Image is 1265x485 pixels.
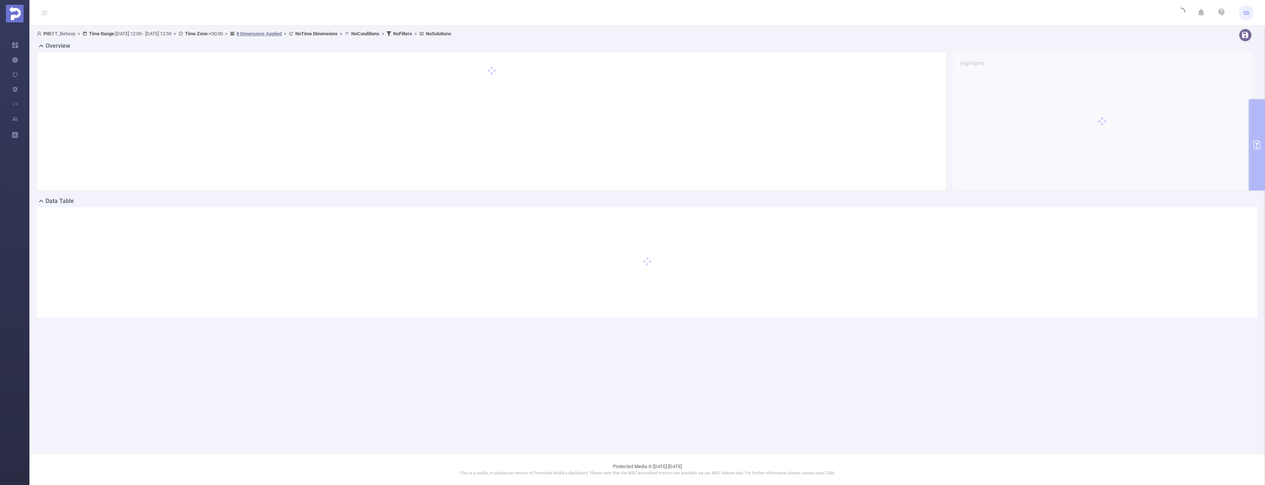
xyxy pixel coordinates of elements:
span: > [223,31,230,36]
span: FT_Betway [DATE] 12:00 - [DATE] 12:59 +00:00 [37,31,451,36]
span: > [282,31,289,36]
i: icon: loading [1176,8,1185,18]
b: Time Range: [89,31,115,36]
b: No Filters [393,31,412,36]
u: 8 Dimensions Applied [236,31,282,36]
h2: Data Table [46,197,74,206]
span: > [379,31,386,36]
h2: Overview [46,42,70,50]
b: Time Zone: [185,31,209,36]
span: > [412,31,419,36]
span: SS [1243,6,1249,20]
b: No Conditions [351,31,379,36]
i: icon: user [37,31,43,36]
footer: Protected Media © [DATE]-[DATE] [29,454,1265,485]
b: No Solutions [426,31,451,36]
span: > [171,31,178,36]
span: > [338,31,345,36]
b: No Time Dimensions [295,31,338,36]
span: > [75,31,82,36]
img: Protected Media [6,5,24,22]
p: This is a stable, in production version of Protected Media's dashboard. Please note that the MRC ... [48,470,1247,477]
b: PID: [43,31,52,36]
